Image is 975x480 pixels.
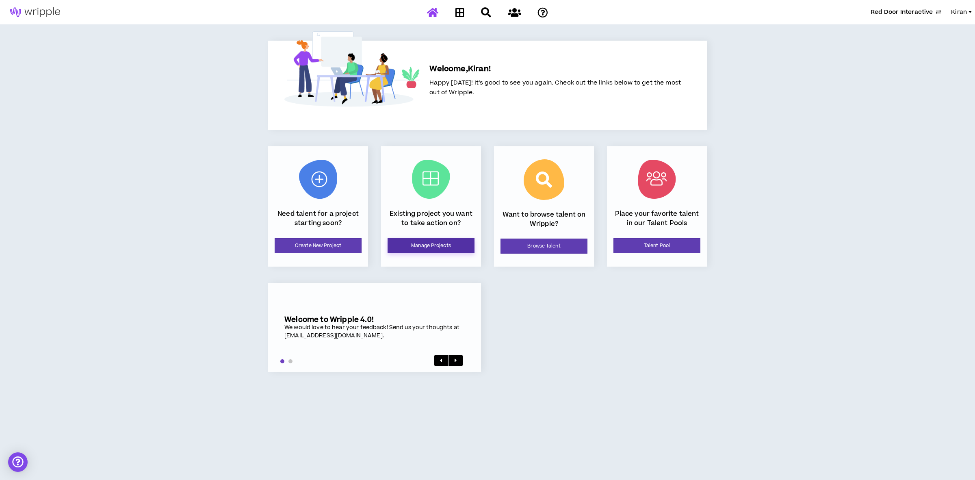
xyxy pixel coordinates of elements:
img: New Project [299,160,337,199]
span: Happy [DATE]! It's good to see you again. Check out the links below to get the most out of Wripple. [429,78,681,97]
p: Want to browse talent on Wripple? [500,210,587,228]
span: Kiran [951,8,967,17]
p: Need talent for a project starting soon? [275,209,362,228]
button: Red Door Interactive [871,8,941,17]
a: Manage Projects [388,238,474,253]
div: Open Intercom Messenger [8,452,28,472]
p: Place your favorite talent in our Talent Pools [613,209,700,228]
h5: Welcome to Wripple 4.0! [284,315,465,324]
a: Create New Project [275,238,362,253]
div: We would love to hear your feedback! Send us your thoughts at [EMAIL_ADDRESS][DOMAIN_NAME]. [284,324,465,340]
h5: Welcome, Kiran ! [429,63,681,75]
a: Talent Pool [613,238,700,253]
span: Red Door Interactive [871,8,933,17]
img: Current Projects [412,160,450,199]
a: Browse Talent [500,239,587,254]
img: Talent Pool [638,160,676,199]
p: Existing project you want to take action on? [388,209,474,228]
